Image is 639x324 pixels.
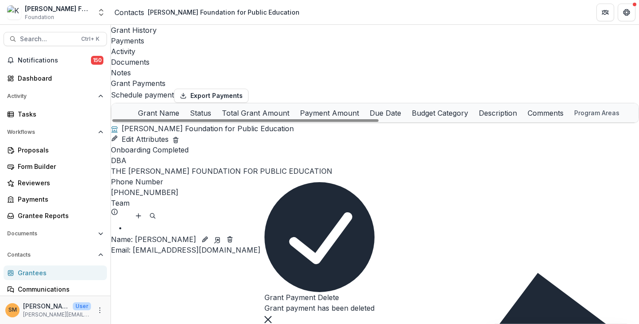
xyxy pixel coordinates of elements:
div: Dashboard [18,74,100,83]
div: Budget Category [406,103,473,122]
div: Description [473,103,522,122]
div: Due Date [364,103,406,122]
a: Form Builder [4,159,107,174]
button: Open Documents [4,226,107,241]
span: Activity [7,93,95,99]
div: Payments [18,195,100,204]
button: Add [133,211,144,221]
div: Budget Category [406,108,473,118]
a: Contacts [114,7,144,18]
div: Comments [522,103,569,122]
span: Email: [111,246,130,254]
div: Grantee Reports [18,211,100,220]
a: Tasks [4,107,107,121]
p: Team [111,198,130,208]
div: Payment Amount [295,103,364,122]
p: User [73,302,91,310]
div: Status [185,108,217,118]
button: Partners [596,4,614,21]
div: Due Date [364,108,406,118]
span: DBA [111,155,126,166]
p: [PERSON_NAME] [111,234,196,245]
div: Payment Amount [295,108,364,118]
button: Schedule payment [111,90,174,100]
div: Activity [111,46,639,57]
button: Search [147,211,158,221]
div: Status [185,103,217,122]
img: Kapor Foundation [7,5,21,20]
a: Go to contact [214,234,221,245]
a: Dashboard [4,71,107,86]
button: Edit Attributes [111,134,169,144]
button: Delete [172,134,179,144]
span: 150 [91,56,103,65]
a: Documents [111,57,639,67]
a: Grantee Reports [4,208,107,223]
a: Name: [PERSON_NAME] [111,234,196,245]
p: [PERSON_NAME] [23,301,69,311]
div: Program Areas [569,103,635,122]
nav: breadcrumb [114,6,303,19]
span: Onboarding Completed [111,145,189,154]
a: Notes [111,67,639,78]
button: Deletes [225,234,235,245]
div: Description [473,108,522,118]
span: Name : [111,235,133,244]
a: Payments [4,192,107,207]
h2: [PERSON_NAME] Foundation for Public Education [122,123,294,134]
div: Subina Mahal [8,307,17,313]
div: THE [PERSON_NAME] FOUNDATION FOR PUBLIC EDUCATION [111,166,639,176]
span: Notifications [18,57,91,64]
div: Grant Name [133,103,185,122]
button: Open Contacts [4,248,107,262]
div: Proposals [18,145,100,155]
div: Grant Name [133,108,185,118]
span: Documents [7,230,95,237]
button: Open Workflows [4,125,107,139]
button: Open entity switcher [95,4,107,21]
button: Notifications150 [4,53,107,67]
div: [PERSON_NAME] Foundation [25,4,91,13]
button: Search... [4,32,107,46]
span: Workflows [7,129,95,135]
span: Phone Number [111,176,163,187]
button: Get Help [618,4,635,21]
a: Email: [EMAIL_ADDRESS][DOMAIN_NAME] [111,245,260,255]
div: Total Grant Amount [217,108,295,118]
h2: Grant Payments [111,78,166,89]
div: Total Grant Amount [217,103,295,122]
a: Reviewers [4,176,107,190]
div: Reviewers [18,178,100,187]
div: [PERSON_NAME] Foundation for Public Education [148,8,300,17]
span: Search... [20,35,76,43]
button: Export Payments [174,89,248,103]
span: Foundation [25,13,54,21]
a: Grantees [4,265,107,280]
div: Program Areas [569,108,625,117]
div: Communications [18,285,100,294]
a: Proposals [4,143,107,157]
button: Edit [200,234,210,245]
div: Grantees [18,268,100,277]
div: [PHONE_NUMBER] [111,187,639,198]
div: Comments [522,108,569,118]
button: More [95,305,105,316]
a: Grant History [111,25,639,35]
div: Form Builder [18,162,100,171]
div: Ctrl + K [79,34,101,44]
a: Payments [111,35,639,46]
div: Tasks [18,109,100,119]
